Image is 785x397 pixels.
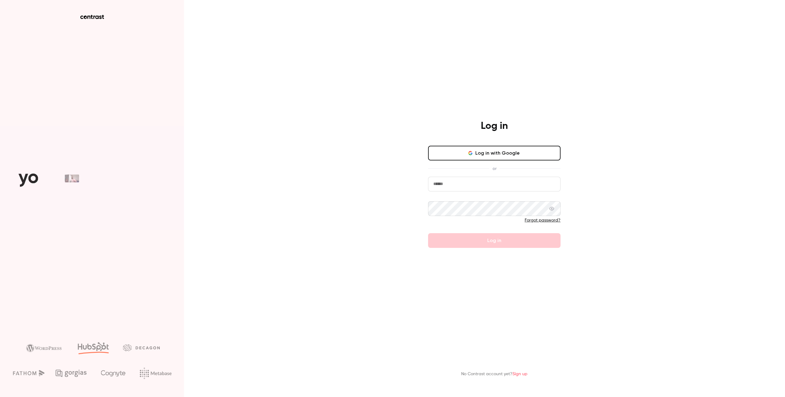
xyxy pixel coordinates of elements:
[123,344,160,351] img: decagon
[428,146,561,160] button: Log in with Google
[489,165,500,172] span: or
[525,218,561,222] a: Forgot password?
[512,372,527,376] a: Sign up
[461,371,527,377] p: No Contrast account yet?
[481,120,508,132] h4: Log in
